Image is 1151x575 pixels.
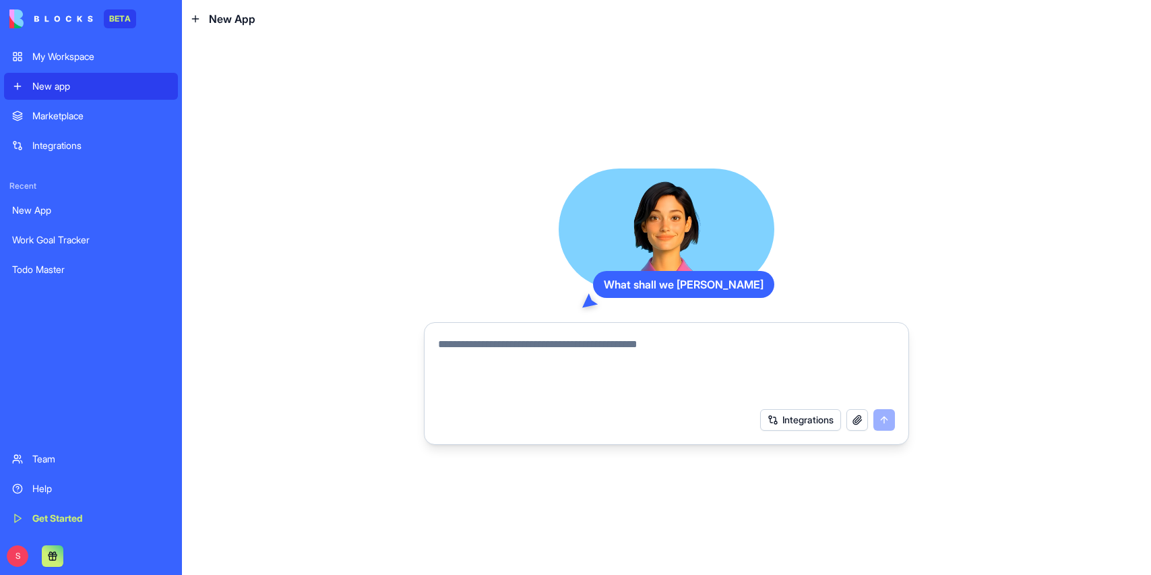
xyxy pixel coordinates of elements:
[12,233,170,247] div: Work Goal Tracker
[32,80,170,93] div: New app
[32,452,170,466] div: Team
[9,9,93,28] img: logo
[4,226,178,253] a: Work Goal Tracker
[4,505,178,532] a: Get Started
[4,102,178,129] a: Marketplace
[4,73,178,100] a: New app
[12,263,170,276] div: Todo Master
[593,271,774,298] div: What shall we [PERSON_NAME]
[760,409,841,431] button: Integrations
[32,50,170,63] div: My Workspace
[4,475,178,502] a: Help
[4,43,178,70] a: My Workspace
[32,482,170,495] div: Help
[4,197,178,224] a: New App
[4,181,178,191] span: Recent
[4,256,178,283] a: Todo Master
[209,11,255,27] span: New App
[32,512,170,525] div: Get Started
[7,545,28,567] span: S
[104,9,136,28] div: BETA
[32,139,170,152] div: Integrations
[4,446,178,473] a: Team
[4,132,178,159] a: Integrations
[32,109,170,123] div: Marketplace
[9,9,136,28] a: BETA
[12,204,170,217] div: New App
